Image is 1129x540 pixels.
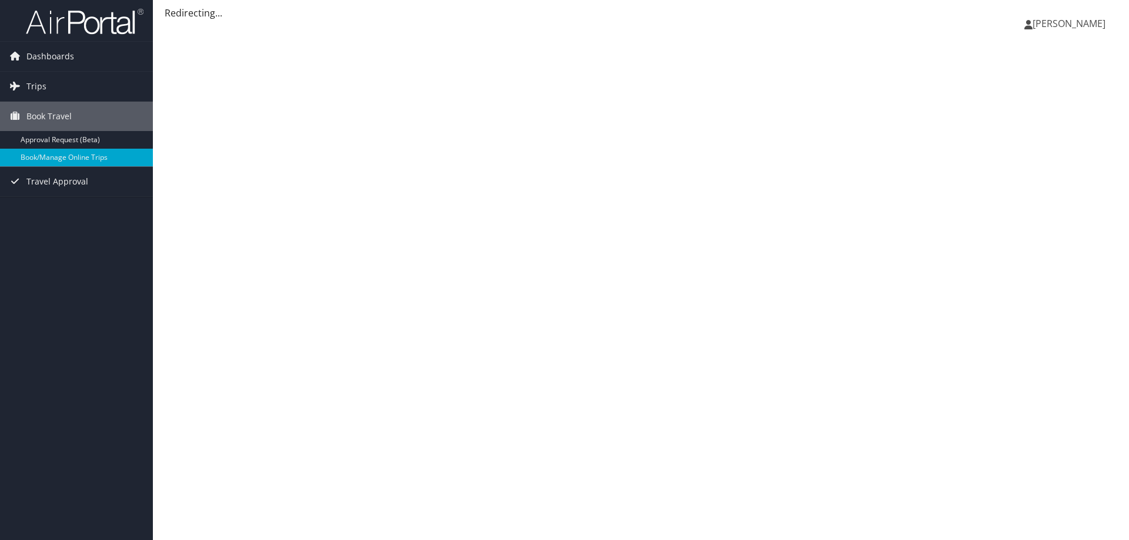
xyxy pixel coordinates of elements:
[26,42,74,71] span: Dashboards
[1033,17,1105,30] span: [PERSON_NAME]
[26,72,46,101] span: Trips
[1024,6,1117,41] a: [PERSON_NAME]
[26,102,72,131] span: Book Travel
[26,167,88,196] span: Travel Approval
[26,8,143,35] img: airportal-logo.png
[165,6,1117,20] div: Redirecting...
